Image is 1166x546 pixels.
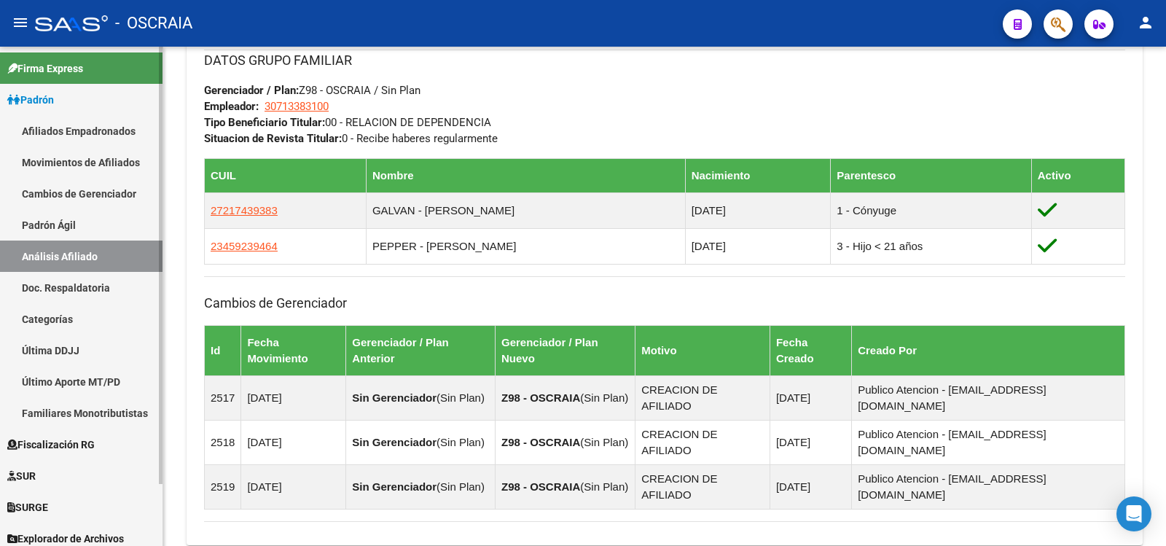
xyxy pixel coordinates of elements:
span: Sin Plan [584,436,625,448]
span: Sin Plan [440,391,481,404]
td: CREACION DE AFILIADO [635,420,770,464]
td: Publico Atencion - [EMAIL_ADDRESS][DOMAIN_NAME] [852,464,1125,509]
strong: Sin Gerenciador [352,391,437,404]
span: 0 - Recibe haberes regularmente [204,132,498,145]
th: Gerenciador / Plan Anterior [346,325,496,375]
td: ( ) [346,375,496,420]
span: Sin Plan [440,436,481,448]
strong: Empleador: [204,100,259,113]
th: Activo [1031,158,1124,192]
span: Sin Plan [440,480,481,493]
span: 30713383100 [265,100,329,113]
th: Creado Por [852,325,1125,375]
th: Nacimiento [685,158,831,192]
td: ( ) [346,464,496,509]
span: 27217439383 [211,204,278,217]
td: CREACION DE AFILIADO [635,375,770,420]
td: [DATE] [685,228,831,264]
td: [DATE] [770,420,851,464]
td: [DATE] [770,375,851,420]
th: Motivo [635,325,770,375]
td: [DATE] [241,420,346,464]
mat-icon: person [1137,14,1154,31]
th: Gerenciador / Plan Nuevo [496,325,635,375]
strong: Situacion de Revista Titular: [204,132,342,145]
td: Publico Atencion - [EMAIL_ADDRESS][DOMAIN_NAME] [852,375,1125,420]
td: ( ) [346,420,496,464]
strong: Tipo Beneficiario Titular: [204,116,325,129]
th: Nombre [366,158,685,192]
td: 3 - Hijo < 21 años [831,228,1031,264]
mat-icon: menu [12,14,29,31]
td: PEPPER - [PERSON_NAME] [366,228,685,264]
span: Sin Plan [584,391,625,404]
strong: Z98 - OSCRAIA [501,436,580,448]
th: Fecha Creado [770,325,851,375]
td: ( ) [496,464,635,509]
span: Sin Plan [584,480,625,493]
strong: Sin Gerenciador [352,480,437,493]
span: Fiscalización RG [7,437,95,453]
td: GALVAN - [PERSON_NAME] [366,192,685,228]
td: CREACION DE AFILIADO [635,464,770,509]
strong: Z98 - OSCRAIA [501,391,580,404]
th: Parentesco [831,158,1031,192]
span: 00 - RELACION DE DEPENDENCIA [204,116,491,129]
h3: Cambios de Gerenciador [204,293,1125,313]
td: 2518 [205,420,241,464]
td: [DATE] [685,192,831,228]
td: [DATE] [241,375,346,420]
span: Firma Express [7,61,83,77]
span: 23459239464 [211,240,278,252]
span: SUR [7,468,36,484]
td: [DATE] [241,464,346,509]
span: SURGE [7,499,48,515]
td: 1 - Cónyuge [831,192,1031,228]
th: Id [205,325,241,375]
span: Z98 - OSCRAIA / Sin Plan [204,84,420,97]
span: - OSCRAIA [115,7,192,39]
td: ( ) [496,375,635,420]
td: 2519 [205,464,241,509]
td: ( ) [496,420,635,464]
td: 2517 [205,375,241,420]
th: CUIL [205,158,367,192]
h3: DATOS GRUPO FAMILIAR [204,50,1125,71]
div: Open Intercom Messenger [1116,496,1151,531]
strong: Z98 - OSCRAIA [501,480,580,493]
strong: Sin Gerenciador [352,436,437,448]
span: Padrón [7,92,54,108]
td: Publico Atencion - [EMAIL_ADDRESS][DOMAIN_NAME] [852,420,1125,464]
th: Fecha Movimiento [241,325,346,375]
strong: Gerenciador / Plan: [204,84,299,97]
td: [DATE] [770,464,851,509]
